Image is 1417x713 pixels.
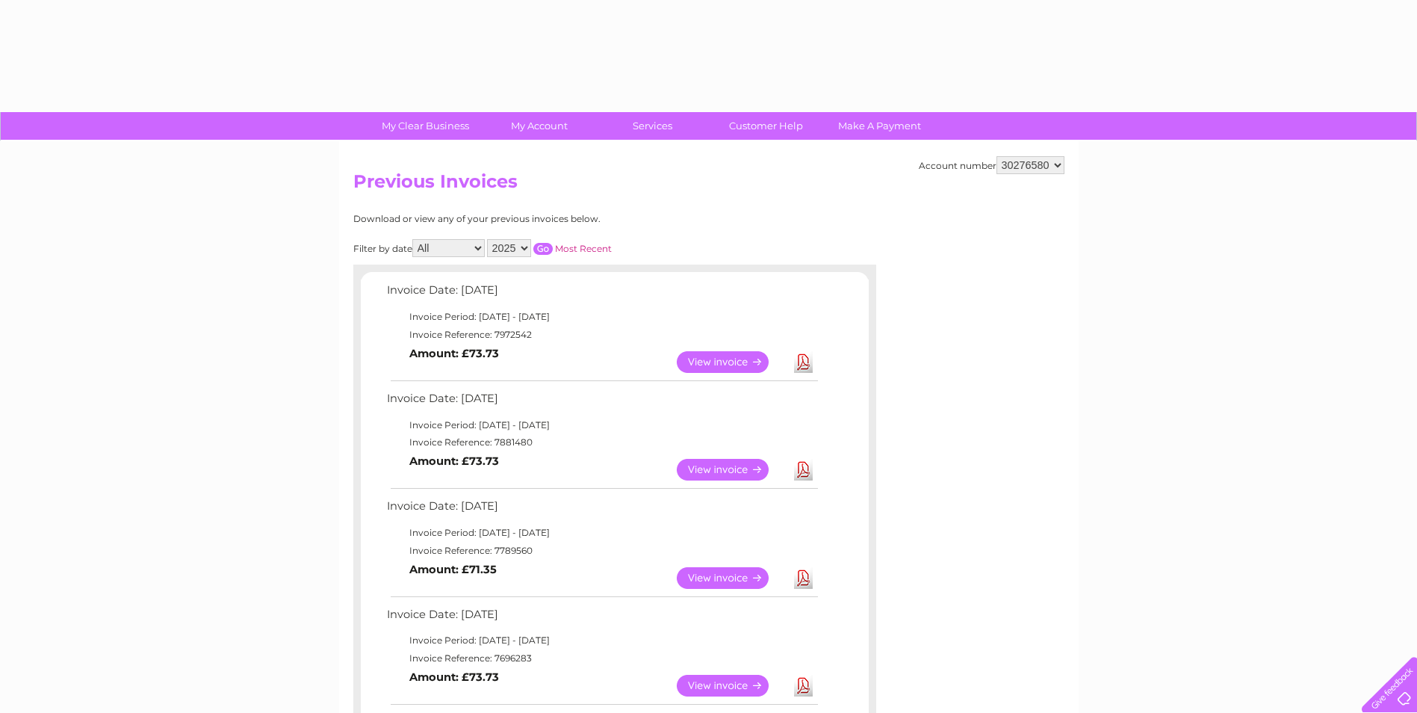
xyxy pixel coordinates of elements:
[704,112,828,140] a: Customer Help
[383,605,820,632] td: Invoice Date: [DATE]
[818,112,941,140] a: Make A Payment
[591,112,714,140] a: Services
[364,112,487,140] a: My Clear Business
[353,214,745,224] div: Download or view any of your previous invoices below.
[677,567,787,589] a: View
[677,351,787,373] a: View
[409,670,499,684] b: Amount: £73.73
[353,171,1064,200] h2: Previous Invoices
[383,433,820,451] td: Invoice Reference: 7881480
[383,416,820,434] td: Invoice Period: [DATE] - [DATE]
[677,459,787,481] a: View
[383,308,820,326] td: Invoice Period: [DATE] - [DATE]
[353,239,745,257] div: Filter by date
[409,347,499,360] b: Amount: £73.73
[383,389,820,416] td: Invoice Date: [DATE]
[919,156,1064,174] div: Account number
[409,563,497,576] b: Amount: £71.35
[383,326,820,344] td: Invoice Reference: 7972542
[383,632,820,649] td: Invoice Period: [DATE] - [DATE]
[477,112,601,140] a: My Account
[383,496,820,524] td: Invoice Date: [DATE]
[794,675,813,697] a: Download
[409,454,499,468] b: Amount: £73.73
[794,351,813,373] a: Download
[383,649,820,667] td: Invoice Reference: 7696283
[383,280,820,308] td: Invoice Date: [DATE]
[794,567,813,589] a: Download
[794,459,813,481] a: Download
[383,524,820,542] td: Invoice Period: [DATE] - [DATE]
[555,243,612,254] a: Most Recent
[677,675,787,697] a: View
[383,542,820,560] td: Invoice Reference: 7789560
